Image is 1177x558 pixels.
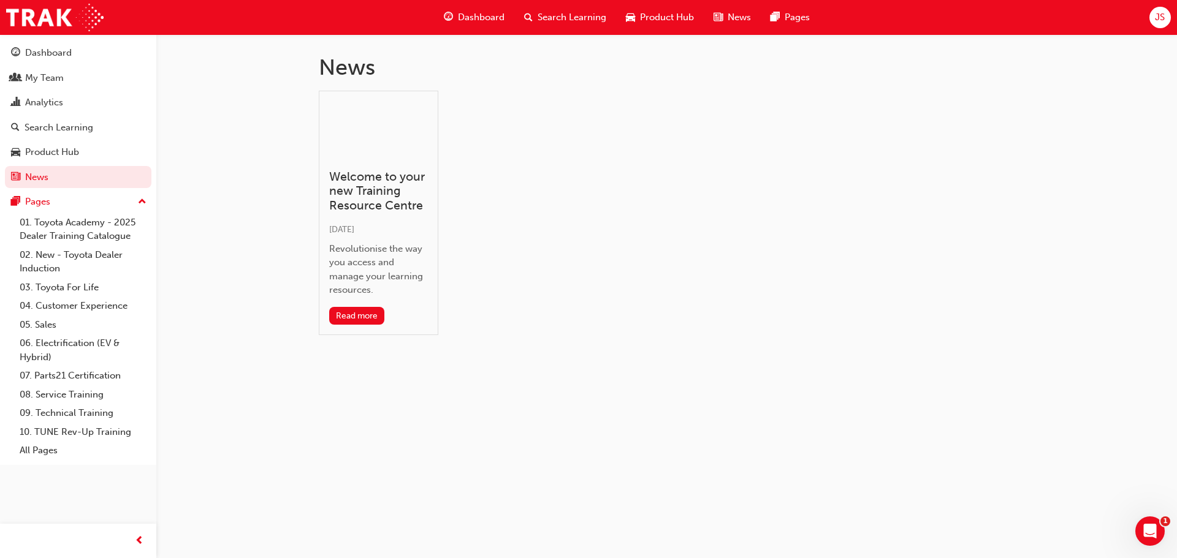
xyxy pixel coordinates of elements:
[1149,7,1171,28] button: JS
[444,10,453,25] span: guage-icon
[6,4,104,31] img: Trak
[329,170,428,213] h3: Welcome to your new Training Resource Centre
[25,96,63,110] div: Analytics
[15,213,151,246] a: 01. Toyota Academy - 2025 Dealer Training Catalogue
[319,54,1015,81] h1: News
[771,10,780,25] span: pages-icon
[135,533,144,549] span: prev-icon
[11,97,20,108] span: chart-icon
[138,194,147,210] span: up-icon
[728,10,751,25] span: News
[5,116,151,139] a: Search Learning
[15,334,151,366] a: 06. Electrification (EV & Hybrid)
[15,246,151,278] a: 02. New - Toyota Dealer Induction
[714,10,723,25] span: news-icon
[15,404,151,423] a: 09. Technical Training
[15,423,151,442] a: 10. TUNE Rev-Up Training
[626,10,635,25] span: car-icon
[524,10,533,25] span: search-icon
[761,5,820,30] a: pages-iconPages
[11,73,20,84] span: people-icon
[616,5,704,30] a: car-iconProduct Hub
[1160,516,1170,526] span: 1
[640,10,694,25] span: Product Hub
[15,366,151,385] a: 07. Parts21 Certification
[25,145,79,159] div: Product Hub
[5,141,151,164] a: Product Hub
[1155,10,1165,25] span: JS
[785,10,810,25] span: Pages
[15,441,151,460] a: All Pages
[5,190,151,213] button: Pages
[25,121,93,135] div: Search Learning
[434,5,514,30] a: guage-iconDashboard
[329,242,428,297] div: Revolutionise the way you access and manage your learning resources.
[5,42,151,64] a: Dashboard
[11,123,20,134] span: search-icon
[15,296,151,315] a: 04. Customer Experience
[329,224,354,235] span: [DATE]
[319,91,438,335] a: Welcome to your new Training Resource Centre[DATE]Revolutionise the way you access and manage you...
[25,195,50,209] div: Pages
[11,147,20,158] span: car-icon
[5,166,151,189] a: News
[25,46,72,60] div: Dashboard
[5,67,151,89] a: My Team
[458,10,505,25] span: Dashboard
[538,10,606,25] span: Search Learning
[11,48,20,59] span: guage-icon
[1135,516,1165,546] iframe: Intercom live chat
[514,5,616,30] a: search-iconSearch Learning
[5,39,151,190] button: DashboardMy TeamAnalyticsSearch LearningProduct HubNews
[5,91,151,114] a: Analytics
[11,172,20,183] span: news-icon
[15,278,151,297] a: 03. Toyota For Life
[704,5,761,30] a: news-iconNews
[11,197,20,208] span: pages-icon
[329,307,385,325] button: Read more
[15,315,151,334] a: 05. Sales
[15,385,151,404] a: 08. Service Training
[25,71,64,85] div: My Team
